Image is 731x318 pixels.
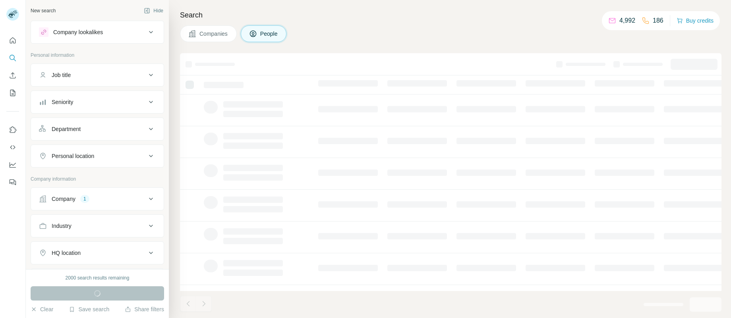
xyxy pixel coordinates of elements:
[31,305,53,313] button: Clear
[6,86,19,100] button: My lists
[52,249,81,257] div: HQ location
[6,140,19,154] button: Use Surfe API
[52,125,81,133] div: Department
[31,189,164,208] button: Company1
[31,52,164,59] p: Personal information
[6,68,19,83] button: Enrich CSV
[138,5,169,17] button: Hide
[31,23,164,42] button: Company lookalikes
[260,30,278,38] span: People
[66,274,130,281] div: 2000 search results remaining
[80,195,89,202] div: 1
[31,216,164,235] button: Industry
[653,16,663,25] p: 186
[31,175,164,183] p: Company information
[31,66,164,85] button: Job title
[6,33,19,48] button: Quick start
[199,30,228,38] span: Companies
[31,93,164,112] button: Seniority
[180,10,721,21] h4: Search
[6,158,19,172] button: Dashboard
[125,305,164,313] button: Share filters
[31,243,164,262] button: HQ location
[31,119,164,139] button: Department
[6,175,19,189] button: Feedback
[53,28,103,36] div: Company lookalikes
[52,222,72,230] div: Industry
[52,98,73,106] div: Seniority
[52,152,94,160] div: Personal location
[31,7,56,14] div: New search
[52,71,71,79] div: Job title
[677,15,714,26] button: Buy credits
[6,123,19,137] button: Use Surfe on LinkedIn
[619,16,635,25] p: 4,992
[52,195,75,203] div: Company
[6,51,19,65] button: Search
[31,146,164,166] button: Personal location
[69,305,109,313] button: Save search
